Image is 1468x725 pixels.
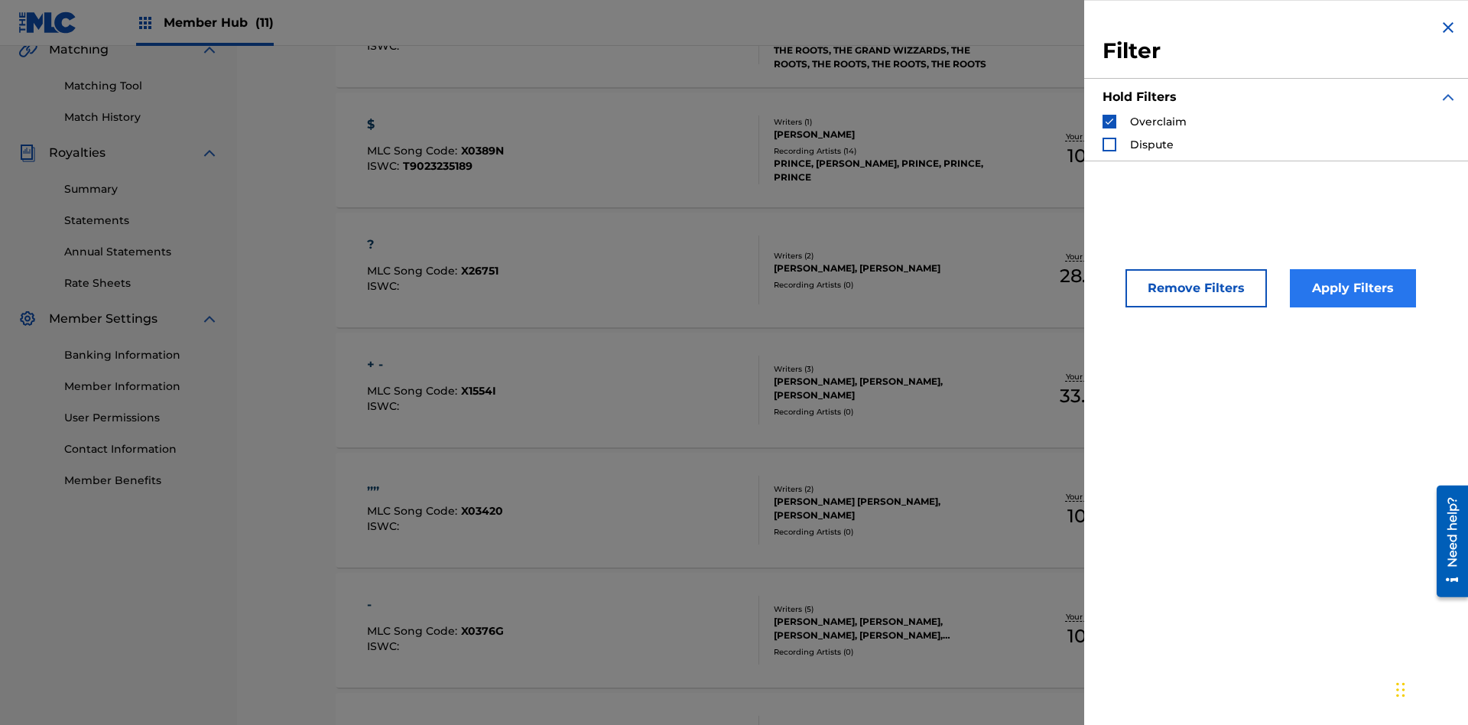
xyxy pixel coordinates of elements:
span: X1554I [461,384,496,398]
span: 100 % [1067,623,1114,650]
a: Member Information [64,379,219,395]
a: ,,,,MLC Song Code:X03420ISWC:Writers (2)[PERSON_NAME] [PERSON_NAME], [PERSON_NAME]Recording Artis... [336,453,1369,567]
span: ISWC : [367,159,403,173]
span: ISWC : [367,279,403,293]
span: 28.75 % [1060,262,1122,290]
span: MLC Song Code : [367,144,461,158]
div: [PERSON_NAME], [PERSON_NAME] [774,262,1005,275]
a: Member Benefits [64,473,219,489]
a: ?MLC Song Code:X26751ISWC:Writers (2)[PERSON_NAME], [PERSON_NAME]Recording Artists (0)Your Shares... [336,213,1369,327]
div: - [367,596,504,614]
div: Writers ( 2 ) [774,250,1005,262]
span: 100 % [1067,502,1114,530]
span: Member Settings [49,310,158,328]
div: [PERSON_NAME] [PERSON_NAME], [PERSON_NAME] [774,495,1005,522]
div: Drag [1396,667,1405,713]
div: [PERSON_NAME], [PERSON_NAME], [PERSON_NAME] [774,375,1005,402]
span: 100 % [1067,142,1114,170]
a: User Permissions [64,410,219,426]
button: Remove Filters [1125,269,1267,307]
a: Banking Information [64,347,219,363]
span: ISWC : [367,399,403,413]
p: Your Shares: [1066,371,1116,382]
h3: Filter [1103,37,1457,65]
a: Annual Statements [64,244,219,260]
span: ISWC : [367,519,403,533]
img: expand [200,41,219,59]
div: Recording Artists ( 14 ) [774,145,1005,157]
div: Writers ( 5 ) [774,603,1005,615]
span: ISWC : [367,39,403,53]
iframe: Chat Widget [1392,652,1468,725]
div: Writers ( 1 ) [774,116,1005,128]
span: MLC Song Code : [367,624,461,638]
div: Recording Artists ( 0 ) [774,279,1005,291]
a: Summary [64,181,219,197]
img: expand [1439,88,1457,106]
span: ISWC : [367,639,403,653]
a: $MLC Song Code:X0389NISWC:T9023235189Writers (1)[PERSON_NAME]Recording Artists (14)PRINCE, [PERSO... [336,93,1369,207]
img: MLC Logo [18,11,77,34]
span: Member Hub [164,14,274,31]
strong: Hold Filters [1103,89,1177,104]
a: Match History [64,109,219,125]
div: Writers ( 3 ) [774,363,1005,375]
img: Top Rightsholders [136,14,154,32]
div: PRINCE, [PERSON_NAME], PRINCE, PRINCE, PRINCE [774,157,1005,184]
span: X0389N [461,144,504,158]
span: Dispute [1130,138,1174,151]
div: [PERSON_NAME], [PERSON_NAME], [PERSON_NAME], [PERSON_NAME], [PERSON_NAME] [774,615,1005,642]
div: ? [367,236,499,254]
div: ,,,, [367,476,503,494]
span: T9023235189 [403,159,473,173]
span: MLC Song Code : [367,384,461,398]
span: X26751 [461,264,499,278]
a: Matching Tool [64,78,219,94]
span: MLC Song Code : [367,264,461,278]
span: 33.34 % [1060,382,1122,410]
span: MLC Song Code : [367,504,461,518]
div: [PERSON_NAME] [774,128,1005,141]
div: Recording Artists ( 0 ) [774,646,1005,658]
span: X0376G [461,624,504,638]
p: Your Shares: [1066,611,1116,623]
a: Rate Sheets [64,275,219,291]
a: + -MLC Song Code:X1554IISWC:Writers (3)[PERSON_NAME], [PERSON_NAME], [PERSON_NAME]Recording Artis... [336,333,1369,447]
div: Recording Artists ( 0 ) [774,526,1005,538]
span: Matching [49,41,109,59]
img: Member Settings [18,310,37,328]
div: $ [367,115,504,134]
a: Contact Information [64,441,219,457]
span: Royalties [49,144,106,162]
button: Apply Filters [1290,269,1416,307]
img: Matching [18,41,37,59]
a: -MLC Song Code:X0376GISWC:Writers (5)[PERSON_NAME], [PERSON_NAME], [PERSON_NAME], [PERSON_NAME], ... [336,573,1369,688]
div: Recording Artists ( 0 ) [774,406,1005,418]
img: expand [200,310,219,328]
p: Your Shares: [1066,491,1116,502]
div: THE ROOTS, THE GRAND WIZZARDS, THE ROOTS, THE ROOTS, THE ROOTS, THE ROOTS [774,44,1005,71]
img: Royalties [18,144,37,162]
span: (11) [255,15,274,30]
span: X03420 [461,504,503,518]
p: Your Shares: [1066,131,1116,142]
span: Overclaim [1130,115,1187,128]
img: close [1439,18,1457,37]
iframe: Resource Center [1425,480,1468,605]
div: + - [367,356,496,374]
a: Statements [64,213,219,229]
img: expand [200,144,219,162]
p: Your Shares: [1066,251,1116,262]
img: checkbox [1104,116,1115,127]
div: Writers ( 2 ) [774,483,1005,495]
